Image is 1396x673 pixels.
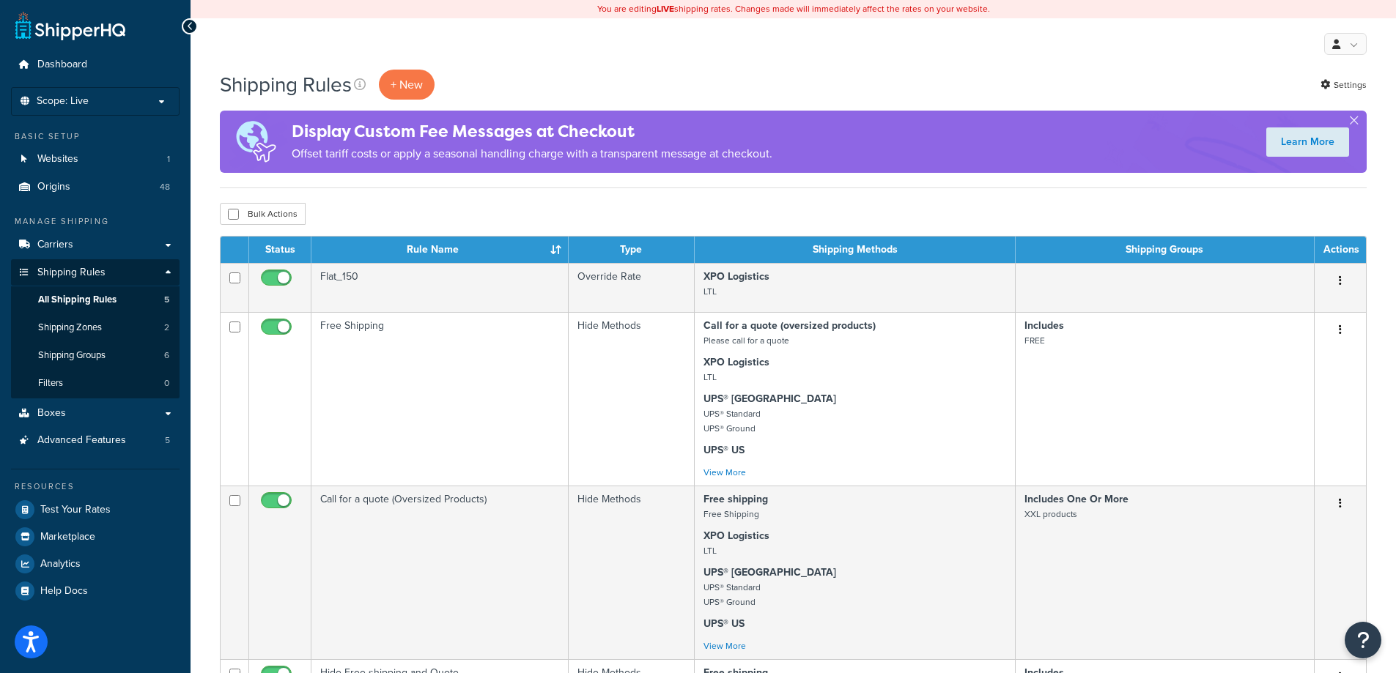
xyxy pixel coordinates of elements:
td: Hide Methods [569,486,695,659]
p: Offset tariff costs or apply a seasonal handling charge with a transparent message at checkout. [292,144,772,164]
span: 6 [164,349,169,362]
a: Help Docs [11,578,180,604]
span: All Shipping Rules [38,294,117,306]
span: Scope: Live [37,95,89,108]
div: Resources [11,480,180,493]
b: LIVE [657,2,674,15]
small: FREE [1024,334,1045,347]
li: Origins [11,174,180,201]
a: Advanced Features 5 [11,427,180,454]
span: Shipping Zones [38,321,102,334]
strong: UPS® US [703,442,745,458]
small: Free Shipping [703,507,759,521]
a: Dashboard [11,51,180,78]
span: Analytics [40,558,81,570]
td: Hide Methods [569,312,695,486]
strong: XPO Logistics [703,354,769,370]
span: 2 [164,321,169,334]
span: Advanced Features [37,434,126,447]
th: Actions [1315,237,1366,263]
a: View More [703,639,746,652]
a: Analytics [11,551,180,577]
span: Test Your Rates [40,504,111,516]
p: + New [379,70,435,100]
th: Rule Name : activate to sort column ascending [311,237,569,263]
strong: Call for a quote (oversized products) [703,318,876,333]
a: Boxes [11,400,180,427]
span: Origins [37,181,70,193]
strong: Includes One Or More [1024,491,1129,507]
a: View More [703,466,746,479]
li: Websites [11,146,180,173]
span: Boxes [37,407,66,420]
a: Learn More [1266,127,1349,157]
td: Override Rate [569,263,695,312]
small: LTL [703,285,717,298]
span: Carriers [37,239,73,251]
strong: Includes [1024,318,1064,333]
td: Call for a quote (Oversized Products) [311,486,569,659]
li: Shipping Groups [11,342,180,369]
strong: XPO Logistics [703,269,769,284]
a: ShipperHQ Home [15,11,125,40]
li: Shipping Zones [11,314,180,341]
li: All Shipping Rules [11,286,180,313]
a: Marketplace [11,524,180,550]
a: Test Your Rates [11,497,180,523]
th: Type [569,237,695,263]
span: Dashboard [37,59,87,71]
button: Open Resource Center [1345,622,1381,658]
th: Shipping Methods [695,237,1015,263]
small: XXL products [1024,507,1077,521]
a: Settings [1321,75,1367,95]
span: Help Docs [40,585,88,598]
td: Flat_150 [311,263,569,312]
img: duties-banner-06bc72dcb5fe05cb3f9472aba00be2ae8eb53ab6f0d8bb03d382ba314ac3c341.png [220,111,292,173]
strong: UPS® US [703,616,745,631]
span: Shipping Rules [37,267,106,279]
strong: Free shipping [703,491,768,507]
span: Filters [38,377,63,390]
a: Websites 1 [11,146,180,173]
li: Filters [11,370,180,397]
a: Filters 0 [11,370,180,397]
h4: Display Custom Fee Messages at Checkout [292,119,772,144]
small: Please call for a quote [703,334,789,347]
span: 1 [167,153,170,166]
strong: UPS® [GEOGRAPHIC_DATA] [703,565,836,580]
div: Basic Setup [11,130,180,143]
span: Shipping Groups [38,349,106,362]
li: Advanced Features [11,427,180,454]
small: LTL [703,371,717,384]
a: All Shipping Rules 5 [11,286,180,313]
strong: UPS® [GEOGRAPHIC_DATA] [703,391,836,406]
a: Shipping Groups 6 [11,342,180,369]
span: 5 [165,434,170,447]
a: Shipping Zones 2 [11,314,180,341]
th: Shipping Groups [1016,237,1315,263]
span: 48 [160,181,170,193]
small: LTL [703,544,717,557]
a: Carriers [11,231,180,259]
span: 0 [164,377,169,390]
small: UPS® Standard UPS® Ground [703,581,761,609]
li: Shipping Rules [11,259,180,398]
a: Shipping Rules [11,259,180,286]
th: Status [249,237,311,263]
td: Free Shipping [311,312,569,486]
a: Origins 48 [11,174,180,201]
span: 5 [164,294,169,306]
h1: Shipping Rules [220,70,352,99]
span: Marketplace [40,531,95,543]
small: UPS® Standard UPS® Ground [703,407,761,435]
div: Manage Shipping [11,215,180,228]
button: Bulk Actions [220,203,306,225]
span: Websites [37,153,78,166]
